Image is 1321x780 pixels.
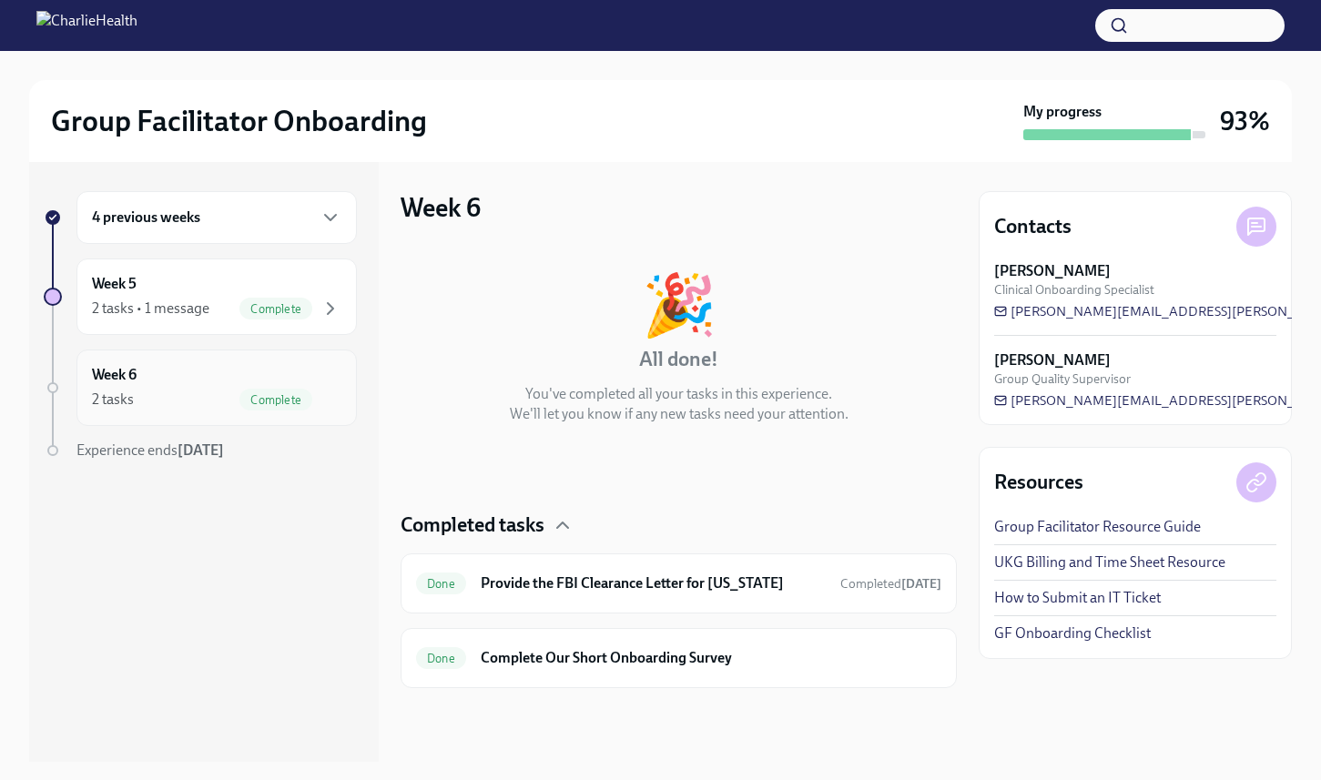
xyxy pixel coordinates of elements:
[994,517,1201,537] a: Group Facilitator Resource Guide
[178,441,224,459] strong: [DATE]
[92,208,200,228] h6: 4 previous weeks
[994,588,1161,608] a: How to Submit an IT Ticket
[642,275,716,335] div: 🎉
[92,274,137,294] h6: Week 5
[416,652,466,665] span: Done
[51,103,427,139] h2: Group Facilitator Onboarding
[994,261,1111,281] strong: [PERSON_NAME]
[1220,105,1270,137] h3: 93%
[76,191,357,244] div: 4 previous weeks
[92,365,137,385] h6: Week 6
[44,258,357,335] a: Week 52 tasks • 1 messageComplete
[840,575,941,593] span: September 29th, 2025 10:16
[92,390,134,410] div: 2 tasks
[401,512,544,539] h4: Completed tasks
[994,370,1131,388] span: Group Quality Supervisor
[481,573,826,593] h6: Provide the FBI Clearance Letter for [US_STATE]
[994,469,1083,496] h4: Resources
[416,569,941,598] a: DoneProvide the FBI Clearance Letter for [US_STATE]Completed[DATE]
[44,349,357,426] a: Week 62 tasksComplete
[994,213,1072,240] h4: Contacts
[901,576,941,592] strong: [DATE]
[36,11,137,40] img: CharlieHealth
[239,393,312,407] span: Complete
[239,302,312,316] span: Complete
[994,552,1225,572] a: UKG Billing and Time Sheet Resource
[481,648,941,668] h6: Complete Our Short Onboarding Survey
[994,623,1151,643] a: GF Onboarding Checklist
[416,577,466,591] span: Done
[401,512,957,539] div: Completed tasks
[840,576,941,592] span: Completed
[639,346,718,373] h4: All done!
[994,350,1111,370] strong: [PERSON_NAME]
[92,299,209,319] div: 2 tasks • 1 message
[1023,102,1102,122] strong: My progress
[994,281,1154,299] span: Clinical Onboarding Specialist
[416,643,941,673] a: DoneComplete Our Short Onboarding Survey
[401,191,481,224] h3: Week 6
[525,384,832,404] p: You've completed all your tasks in this experience.
[76,441,224,459] span: Experience ends
[510,404,848,424] p: We'll let you know if any new tasks need your attention.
